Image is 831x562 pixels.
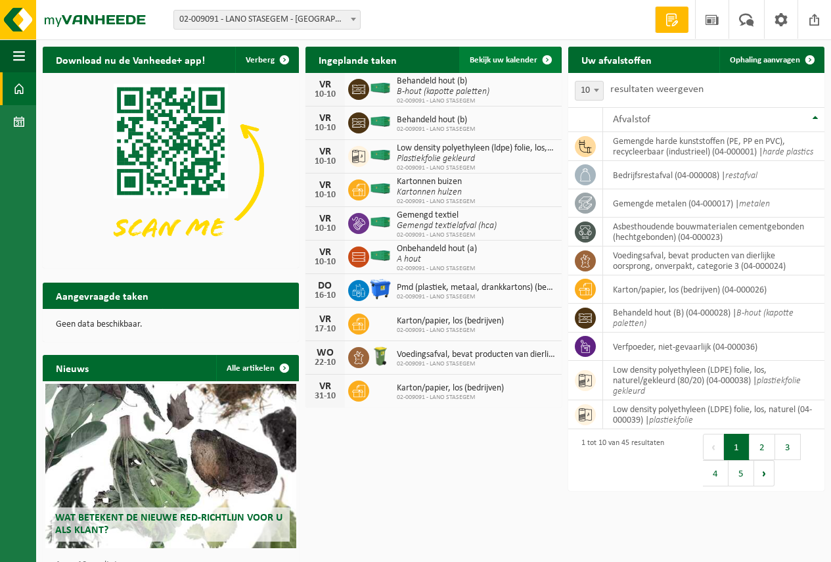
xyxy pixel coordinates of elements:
[312,392,338,401] div: 31-10
[312,214,338,224] div: VR
[312,358,338,367] div: 22-10
[369,116,392,128] img: HK-XC-40-GN-00
[312,90,338,99] div: 10-10
[603,246,824,275] td: voedingsafval, bevat producten van dierlijke oorsprong, onverpakt, categorie 3 (04-000024)
[369,149,392,161] img: HK-XC-40-GN-00
[739,199,770,209] i: metalen
[397,198,476,206] span: 02-009091 - LANO STASEGEM
[312,348,338,358] div: WO
[174,11,360,29] span: 02-009091 - LANO STASEGEM - HARELBEKE
[603,361,824,400] td: low density polyethyleen (LDPE) folie, los, naturel/gekleurd (80/20) (04-000038) |
[397,293,555,301] span: 02-009091 - LANO STASEGEM
[43,283,162,308] h2: Aangevraagde taken
[312,325,338,334] div: 17-10
[459,47,560,73] a: Bekijk uw kalender
[369,183,392,195] img: HK-XC-40-GN-00
[754,460,775,486] button: Next
[603,189,824,218] td: gemengde metalen (04-000017) |
[613,376,801,396] i: plastiekfolie gekleurd
[312,180,338,191] div: VR
[649,415,693,425] i: plastiekfolie
[397,360,555,368] span: 02-009091 - LANO STASEGEM
[397,316,504,327] span: Karton/papier, los (bedrijven)
[369,250,392,262] img: HK-XC-40-GN-00
[397,126,476,133] span: 02-009091 - LANO STASEGEM
[369,278,392,300] img: WB-1100-HPE-BE-01
[369,216,392,228] img: HK-XC-40-GN-00
[763,147,813,157] i: harde plastics
[312,191,338,200] div: 10-10
[312,124,338,133] div: 10-10
[724,434,750,460] button: 1
[603,333,824,361] td: verfpoeder, niet-gevaarlijk (04-000036)
[397,221,497,231] i: Gemengd textielafval (hca)
[603,304,824,333] td: behandeld hout (B) (04-000028) |
[703,460,729,486] button: 4
[575,81,604,101] span: 10
[246,56,275,64] span: Verberg
[775,434,801,460] button: 3
[397,143,555,154] span: Low density polyethyleen (ldpe) folie, los, naturel/gekleurd (80/20)
[613,114,650,125] span: Afvalstof
[369,82,392,94] img: HK-XC-40-GN-00
[397,87,489,97] i: B-hout (kapotte paletten)
[725,171,757,181] i: restafval
[397,265,477,273] span: 02-009091 - LANO STASEGEM
[603,218,824,246] td: asbesthoudende bouwmaterialen cementgebonden (hechtgebonden) (04-000023)
[43,47,218,72] h2: Download nu de Vanheede+ app!
[397,254,421,264] i: A hout
[397,187,462,197] i: Kartonnen hulzen
[235,47,298,73] button: Verberg
[613,308,794,329] i: B-hout (kapotte paletten)
[603,161,824,189] td: bedrijfsrestafval (04-000008) |
[575,433,664,488] div: 1 tot 10 van 45 resultaten
[312,113,338,124] div: VR
[312,258,338,267] div: 10-10
[312,281,338,291] div: DO
[45,384,296,548] a: Wat betekent de nieuwe RED-richtlijn voor u als klant?
[610,84,704,95] label: resultaten weergeven
[312,314,338,325] div: VR
[397,76,489,87] span: Behandeld hout (b)
[603,400,824,429] td: low density polyethyleen (LDPE) folie, los, naturel (04-000039) |
[568,47,665,72] h2: Uw afvalstoffen
[55,513,282,536] span: Wat betekent de nieuwe RED-richtlijn voor u als klant?
[397,210,497,221] span: Gemengd textiel
[719,47,823,73] a: Ophaling aanvragen
[397,164,555,172] span: 02-009091 - LANO STASEGEM
[603,275,824,304] td: karton/papier, los (bedrijven) (04-000026)
[305,47,410,72] h2: Ingeplande taken
[312,157,338,166] div: 10-10
[397,115,476,126] span: Behandeld hout (b)
[397,97,489,105] span: 02-009091 - LANO STASEGEM
[216,355,298,381] a: Alle artikelen
[397,177,476,187] span: Kartonnen buizen
[397,244,477,254] span: Onbehandeld hout (a)
[575,82,603,100] span: 10
[397,154,475,164] i: Plastiekfolie gekleurd
[397,283,555,293] span: Pmd (plastiek, metaal, drankkartons) (bedrijven)
[369,345,392,367] img: WB-0140-HPE-GN-50
[43,355,102,381] h2: Nieuws
[603,132,824,161] td: gemengde harde kunststoffen (PE, PP en PVC), recycleerbaar (industrieel) (04-000001) |
[397,231,497,239] span: 02-009091 - LANO STASEGEM
[470,56,537,64] span: Bekijk uw kalender
[312,381,338,392] div: VR
[397,350,555,360] span: Voedingsafval, bevat producten van dierlijke oorsprong, onverpakt, categorie 3
[312,247,338,258] div: VR
[750,434,775,460] button: 2
[397,327,504,335] span: 02-009091 - LANO STASEGEM
[312,291,338,300] div: 16-10
[730,56,800,64] span: Ophaling aanvragen
[703,434,724,460] button: Previous
[173,10,361,30] span: 02-009091 - LANO STASEGEM - HARELBEKE
[43,73,299,266] img: Download de VHEPlus App
[729,460,754,486] button: 5
[312,80,338,90] div: VR
[56,320,286,329] p: Geen data beschikbaar.
[312,224,338,233] div: 10-10
[397,383,504,394] span: Karton/papier, los (bedrijven)
[397,394,504,402] span: 02-009091 - LANO STASEGEM
[312,147,338,157] div: VR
